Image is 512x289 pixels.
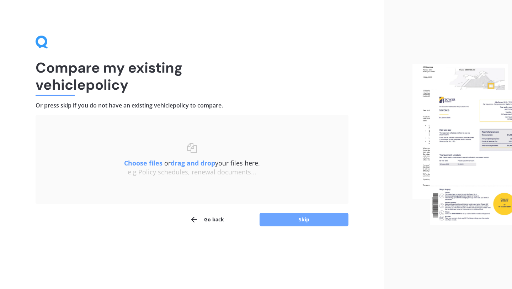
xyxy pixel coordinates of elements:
div: e.g Policy schedules, renewal documents... [50,168,334,176]
button: Skip [260,213,348,226]
h4: Or press skip if you do not have an existing vehicle policy to compare. [36,102,348,109]
h1: Compare my existing vehicle policy [36,59,348,93]
img: files.webp [412,64,512,225]
b: drag and drop [171,159,215,167]
button: Go back [190,212,224,227]
u: Choose files [124,159,162,167]
span: or your files here. [124,159,260,167]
